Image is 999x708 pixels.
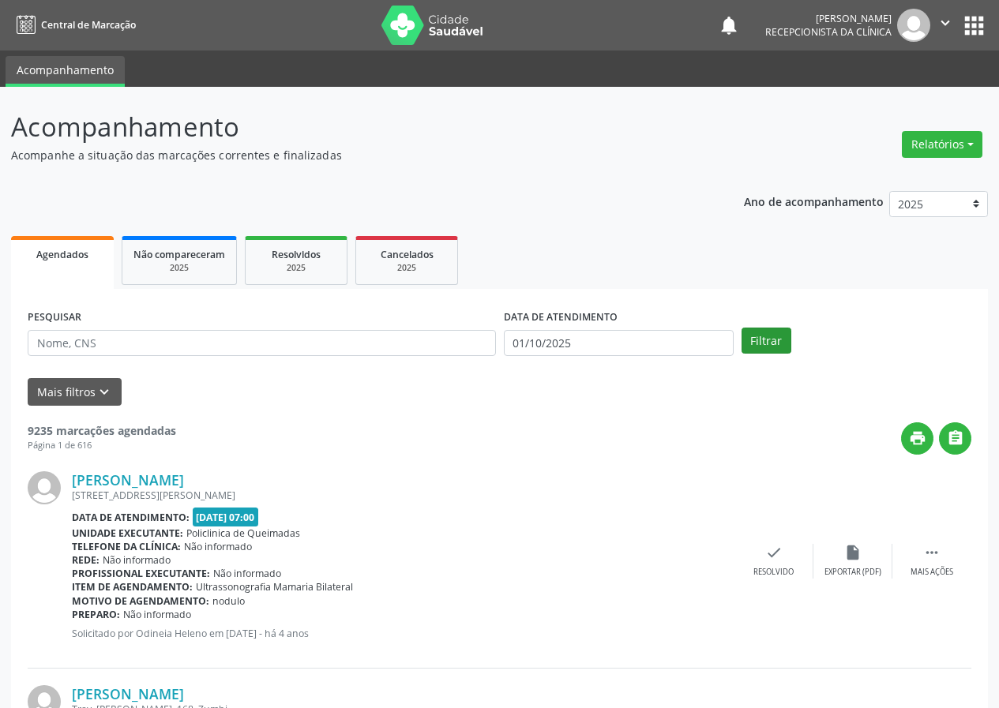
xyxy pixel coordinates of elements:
[72,511,190,524] b: Data de atendimento:
[939,422,971,455] button: 
[196,580,353,594] span: Ultrassonografia Mamaria Bilateral
[744,191,884,211] p: Ano de acompanhamento
[28,471,61,504] img: img
[718,14,740,36] button: notifications
[133,262,225,274] div: 2025
[28,330,496,357] input: Nome, CNS
[28,305,81,330] label: PESQUISAR
[257,262,336,274] div: 2025
[72,594,209,608] b: Motivo de agendamento:
[72,526,183,540] b: Unidade executante:
[930,9,960,42] button: 
[72,567,210,580] b: Profissional executante:
[901,422,933,455] button: print
[937,14,954,32] i: 
[923,544,941,561] i: 
[367,262,446,274] div: 2025
[72,489,734,502] div: [STREET_ADDRESS][PERSON_NAME]
[72,553,100,567] b: Rede:
[72,580,193,594] b: Item de agendamento:
[193,508,259,526] span: [DATE] 07:00
[28,423,176,438] strong: 9235 marcações agendadas
[103,553,171,567] span: Não informado
[72,471,184,489] a: [PERSON_NAME]
[765,544,783,561] i: check
[902,131,982,158] button: Relatórios
[184,540,252,553] span: Não informado
[504,330,734,357] input: Selecione um intervalo
[72,685,184,702] a: [PERSON_NAME]
[11,107,695,147] p: Acompanhamento
[72,540,181,553] b: Telefone da clínica:
[212,594,245,608] span: nodulo
[213,567,281,580] span: Não informado
[11,12,136,38] a: Central de Marcação
[504,305,618,330] label: DATA DE ATENDIMENTO
[36,248,88,261] span: Agendados
[742,328,791,354] button: Filtrar
[96,384,113,401] i: keyboard_arrow_down
[6,56,125,87] a: Acompanhamento
[911,567,953,578] div: Mais ações
[72,627,734,640] p: Solicitado por Odineia Heleno em [DATE] - há 4 anos
[947,429,964,447] i: 
[897,9,930,42] img: img
[844,544,862,561] i: insert_drive_file
[41,18,136,32] span: Central de Marcação
[272,248,321,261] span: Resolvidos
[753,567,794,578] div: Resolvido
[909,429,926,447] i: print
[824,567,881,578] div: Exportar (PDF)
[381,248,434,261] span: Cancelados
[960,12,988,39] button: apps
[765,12,892,25] div: [PERSON_NAME]
[28,439,176,452] div: Página 1 de 616
[11,147,695,163] p: Acompanhe a situação das marcações correntes e finalizadas
[186,526,300,540] span: Policlinica de Queimadas
[28,378,122,406] button: Mais filtroskeyboard_arrow_down
[72,608,120,621] b: Preparo:
[133,248,225,261] span: Não compareceram
[765,25,892,39] span: Recepcionista da clínica
[123,608,191,621] span: Não informado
